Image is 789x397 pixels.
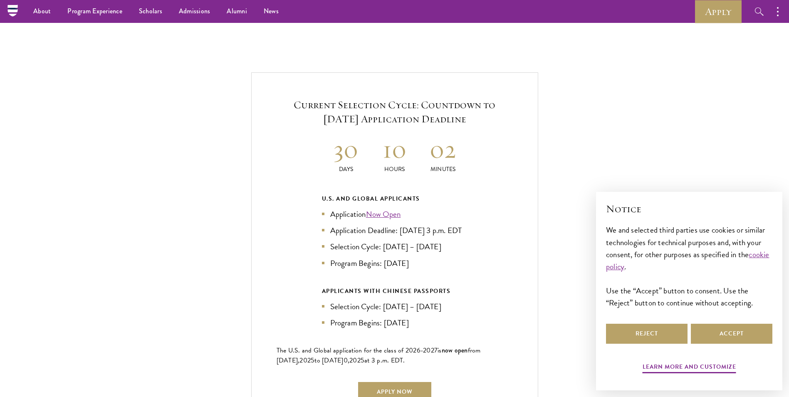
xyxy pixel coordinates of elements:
[606,224,772,308] div: We and selected third parties use cookies or similar technologies for technical purposes and, wit...
[691,324,772,344] button: Accept
[366,208,401,220] a: Now Open
[322,224,467,236] li: Application Deadline: [DATE] 3 p.m. EDT
[420,345,434,355] span: -202
[361,355,364,365] span: 5
[419,134,467,165] h2: 02
[348,355,349,365] span: ,
[322,241,467,253] li: Selection Cycle: [DATE] – [DATE]
[277,345,417,355] span: The U.S. and Global application for the class of 202
[299,355,311,365] span: 202
[370,134,419,165] h2: 10
[322,317,467,329] li: Program Begins: [DATE]
[606,202,772,216] h2: Notice
[322,286,467,296] div: APPLICANTS WITH CHINESE PASSPORTS
[606,248,769,273] a: cookie policy
[322,208,467,220] li: Application
[322,134,371,165] h2: 30
[277,345,481,365] span: from [DATE],
[311,355,314,365] span: 5
[364,355,405,365] span: at 3 p.m. EDT.
[322,165,371,174] p: Days
[643,362,736,375] button: Learn more and customize
[322,257,467,269] li: Program Begins: [DATE]
[370,165,419,174] p: Hours
[419,165,467,174] p: Minutes
[606,324,688,344] button: Reject
[277,98,513,126] h5: Current Selection Cycle: Countdown to [DATE] Application Deadline
[434,345,438,355] span: 7
[344,355,348,365] span: 0
[314,355,343,365] span: to [DATE]
[322,300,467,313] li: Selection Cycle: [DATE] – [DATE]
[438,345,442,355] span: is
[442,345,468,355] span: now open
[322,194,467,204] div: U.S. and Global Applicants
[349,355,361,365] span: 202
[417,345,420,355] span: 6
